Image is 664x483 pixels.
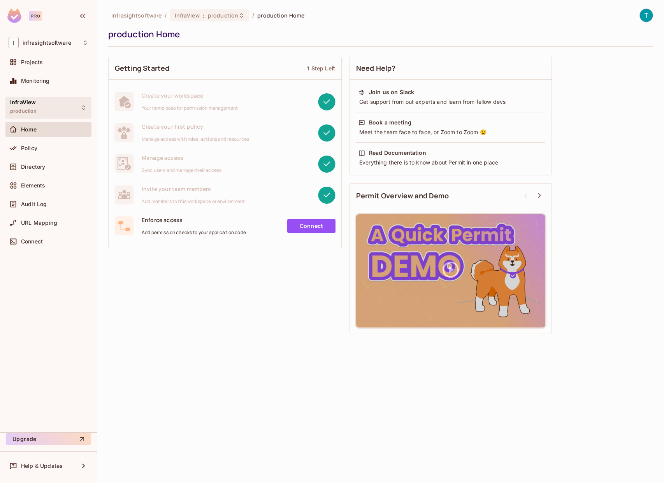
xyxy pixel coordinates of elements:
img: SReyMgAAAABJRU5ErkJggg== [7,9,21,23]
span: Directory [21,164,45,170]
span: Connect [21,238,43,245]
span: Getting Started [115,63,169,73]
div: Join us on Slack [369,88,414,96]
div: Meet the team face to face, or Zoom to Zoom 😉 [358,128,543,136]
div: Get support from out experts and learn from fellow devs [358,98,543,106]
li: / [165,12,167,19]
span: Elements [21,182,45,189]
span: Manage access [142,154,221,161]
span: production [10,108,37,114]
span: Add permission checks to your application code [142,229,246,236]
span: production Home [257,12,304,19]
span: Projects [21,59,43,65]
div: Everything there is to know about Permit in one place [358,159,543,166]
button: Upgrade [6,433,91,445]
span: Create your workspace [142,92,238,99]
a: Connect [287,219,336,233]
span: Add members to this workspace or environment [142,198,245,205]
span: : [202,12,205,19]
span: InfraView [175,12,200,19]
span: Help & Updates [21,463,63,469]
span: Need Help? [356,63,396,73]
div: production Home [108,28,649,40]
span: Audit Log [21,201,47,207]
span: the active workspace [111,12,162,19]
span: Permit Overview and Demo [356,191,449,201]
li: / [252,12,254,19]
div: Pro [29,11,42,21]
span: Your home base for permission management [142,105,238,111]
img: Timothy Lopez [640,9,653,22]
span: Sync users and manage their access [142,167,221,173]
div: Book a meeting [369,119,411,126]
span: Monitoring [21,78,50,84]
span: Invite your team members [142,185,245,192]
span: Create your first policy [142,123,249,130]
span: Manage access with roles, actions and resources [142,136,249,142]
span: Workspace: infrasightsoftware [23,40,71,46]
span: Policy [21,145,37,151]
span: I [9,37,19,48]
span: production [208,12,238,19]
span: Home [21,126,37,133]
span: Enforce access [142,216,246,224]
div: Read Documentation [369,149,426,157]
div: 1 Step Left [307,65,335,72]
span: URL Mapping [21,220,57,226]
span: InfraView [10,99,36,105]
